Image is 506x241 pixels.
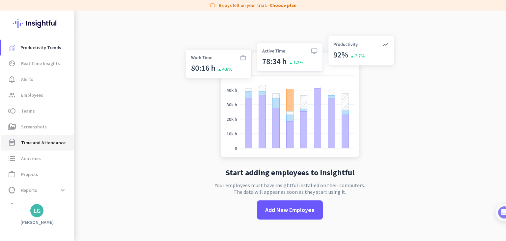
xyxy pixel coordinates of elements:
span: Alerts [21,75,33,83]
span: Employees [21,91,43,99]
p: Your employees must have Insightful installed on their computers. The data will appear as soon as... [215,182,365,195]
a: notification_importantAlerts [1,71,74,87]
span: Real-Time Insights [21,59,60,67]
span: Add New Employee [265,206,315,214]
i: label [210,2,216,9]
i: notification_important [8,75,16,83]
h2: Start adding employees to Insightful [226,169,354,177]
i: work_outline [8,170,16,178]
span: Time and Attendance [21,139,66,147]
span: Activities [21,155,41,162]
img: menu-item [9,45,15,51]
i: storage [8,155,16,162]
i: event_note [8,139,16,147]
a: groupEmployees [1,87,74,103]
a: data_usageReportsexpand_more [1,182,74,198]
a: event_noteTime and Attendance [1,135,74,151]
button: Add New Employee [257,200,323,220]
a: settingsSettings [1,198,74,214]
a: tollTeams [1,103,74,119]
span: Screenshots [21,123,47,131]
a: av_timerReal-Time Insights [1,55,74,71]
i: group [8,91,16,99]
span: Productivity Trends [20,44,61,52]
img: Insightful logo [13,11,61,36]
i: perm_media [8,123,16,131]
i: av_timer [8,59,16,67]
i: data_usage [8,186,16,194]
a: storageActivities [1,151,74,166]
img: no-search-results [181,32,399,163]
span: Teams [21,107,35,115]
div: LG [33,207,41,214]
a: menu-itemProductivity Trends [1,40,74,55]
i: toll [8,107,16,115]
button: expand_more [57,184,69,196]
span: Settings [21,202,39,210]
span: Reports [21,186,37,194]
a: work_outlineProjects [1,166,74,182]
i: settings [8,202,16,210]
a: Choose plan [270,2,296,9]
span: Projects [21,170,38,178]
a: perm_mediaScreenshots [1,119,74,135]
